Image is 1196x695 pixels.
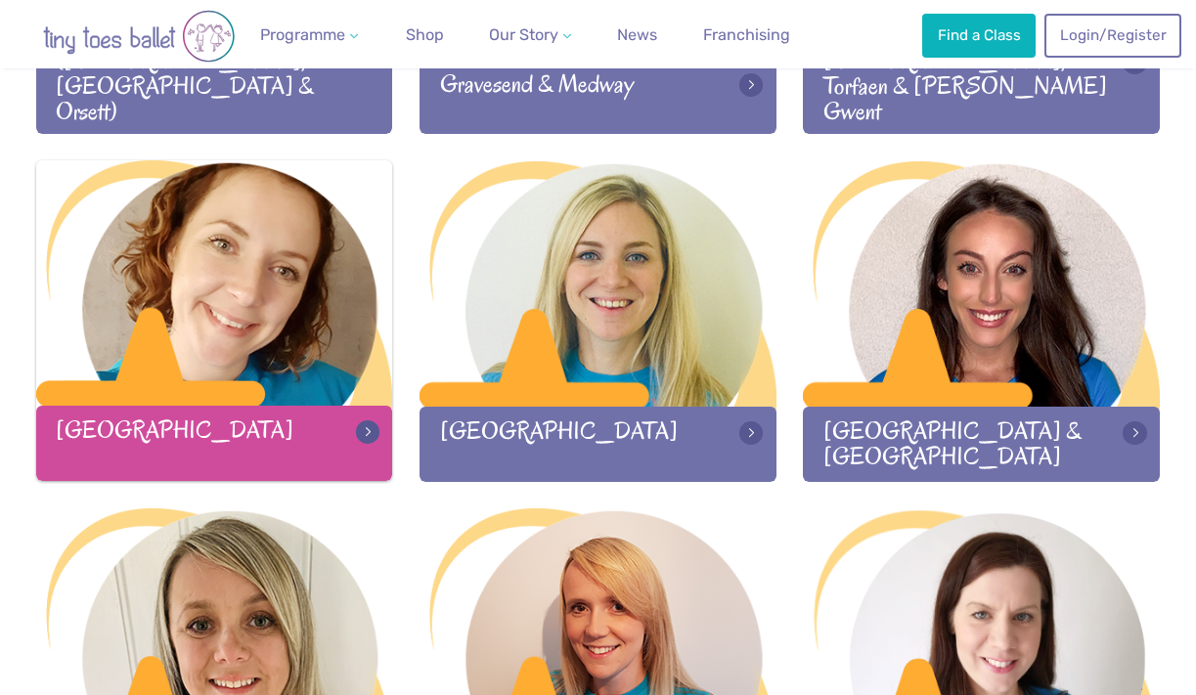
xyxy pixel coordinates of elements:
div: [GEOGRAPHIC_DATA] [420,407,776,482]
a: Login/Register [1044,14,1181,57]
span: Programme [260,25,345,44]
a: Shop [398,16,452,55]
div: Gravesend & Medway [420,59,776,134]
span: News [617,25,657,44]
a: Programme [252,16,366,55]
div: [GEOGRAPHIC_DATA] [36,406,393,481]
a: [GEOGRAPHIC_DATA] [36,160,393,481]
span: Shop [406,25,444,44]
a: Franchising [695,16,798,55]
a: Our Story [481,16,579,55]
a: News [609,16,665,55]
a: Find a Class [922,14,1036,57]
div: Essex West ([GEOGRAPHIC_DATA], [GEOGRAPHIC_DATA] & Orsett) [36,11,393,134]
img: tiny toes ballet [22,10,256,63]
div: [GEOGRAPHIC_DATA], Torfaen & [PERSON_NAME] Gwent [803,35,1160,133]
span: Our Story [489,25,558,44]
a: [GEOGRAPHIC_DATA] & [GEOGRAPHIC_DATA] [803,161,1160,482]
div: [GEOGRAPHIC_DATA] & [GEOGRAPHIC_DATA] [803,407,1160,482]
a: [GEOGRAPHIC_DATA] [420,161,776,482]
span: Franchising [703,25,790,44]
